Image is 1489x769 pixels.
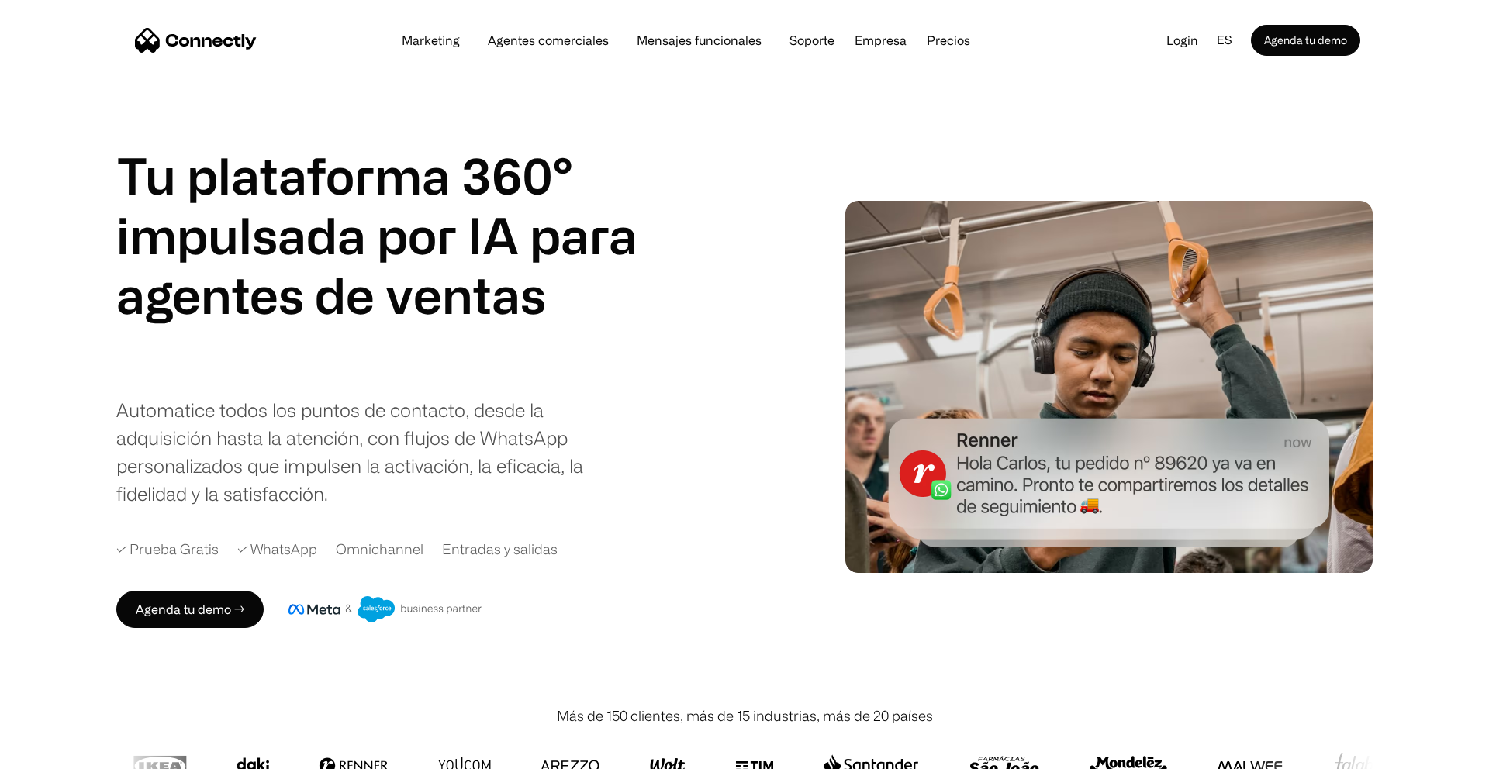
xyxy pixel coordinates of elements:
div: ✓ Prueba Gratis [116,539,219,560]
div: carousel [116,265,582,384]
div: Omnichannel [336,539,423,560]
h1: agentes de ventas [116,265,582,325]
ul: Language list [31,742,93,764]
a: Soporte [777,34,847,47]
a: Agenda tu demo → [116,591,264,628]
a: Agentes comerciales [475,34,621,47]
h1: Tu plataforma 360° impulsada por IA para [116,146,637,265]
div: Empresa [850,29,911,51]
aside: Language selected: Español [16,740,93,764]
div: Entradas y salidas [442,539,558,560]
div: 1 of 4 [116,265,582,325]
a: Precios [914,34,983,47]
div: Empresa [855,29,907,51]
a: Login [1154,29,1211,52]
a: Mensajes funcionales [624,34,774,47]
a: home [135,29,257,52]
div: es [1211,29,1251,52]
a: Agenda tu demo [1251,25,1360,56]
div: Más de 150 clientes, más de 15 industrias, más de 20 países [557,705,933,726]
div: ✓ WhatsApp [237,539,317,560]
div: Automatice todos los puntos de contacto, desde la adquisición hasta la atención, con flujos de Wh... [116,396,605,508]
div: es [1217,29,1232,52]
a: Marketing [389,34,472,47]
img: Insignia de socio comercial de Meta y Salesforce. [288,596,482,622]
